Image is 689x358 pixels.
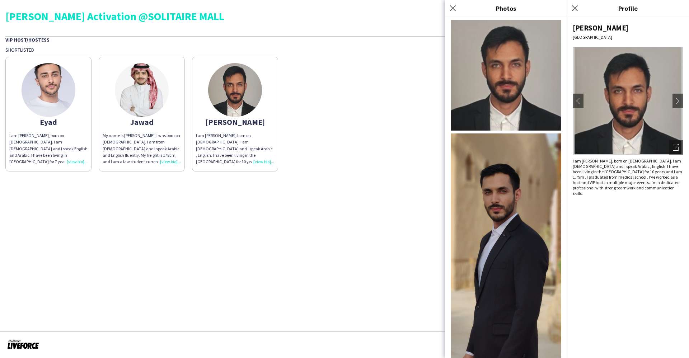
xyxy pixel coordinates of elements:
[9,132,88,165] div: I am [PERSON_NAME], born on [DEMOGRAPHIC_DATA]. I am [DEMOGRAPHIC_DATA] and I speak English and A...
[5,36,684,43] div: VIP Host/Hostess
[196,119,274,125] div: [PERSON_NAME]
[669,140,683,155] div: Open photos pop-in
[9,119,88,125] div: Eyad
[573,47,683,155] img: Crew avatar or photo
[573,23,683,33] div: [PERSON_NAME]
[103,132,181,165] div: My name is [PERSON_NAME], I was born on [DEMOGRAPHIC_DATA], I am from [DEMOGRAPHIC_DATA] and I sp...
[445,4,567,13] h3: Photos
[208,63,262,117] img: thumb-685f25ee384af.jpg
[5,11,684,22] div: [PERSON_NAME] Activation @SOLITAIRE MALL
[115,63,169,117] img: thumb-b8c90718-be7f-4950-8c01-9bdce08c1b2b.jpg
[103,119,181,125] div: Jawad
[22,63,75,117] img: thumb-67000733c6dbc.jpeg
[451,20,561,131] img: Crew photo 0
[573,158,683,196] div: I am [PERSON_NAME], born on [DEMOGRAPHIC_DATA]. I am [DEMOGRAPHIC_DATA] and I speak Arabic , Engl...
[7,339,39,349] img: Powered by Liveforce
[196,132,274,165] div: I am [PERSON_NAME], born on [DEMOGRAPHIC_DATA]. I am [DEMOGRAPHIC_DATA] and I speak Arabic , Engl...
[573,34,683,40] div: [GEOGRAPHIC_DATA]
[567,4,689,13] h3: Profile
[5,47,684,53] div: Shortlisted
